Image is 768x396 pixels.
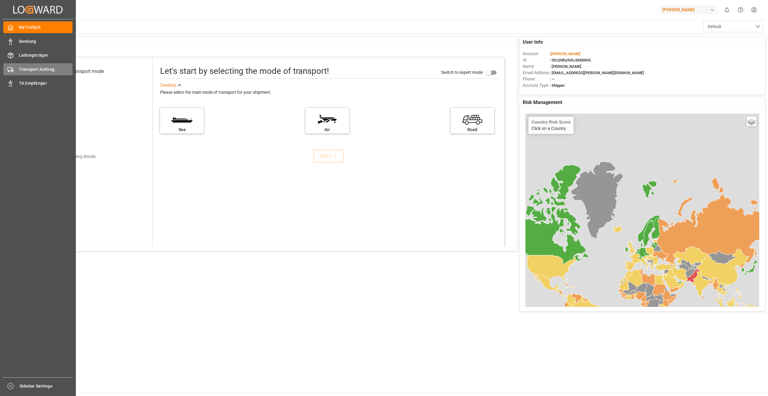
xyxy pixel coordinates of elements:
span: My Cockpit [19,24,73,30]
div: Click on a Country [531,120,571,131]
span: : [550,52,581,56]
span: Id [523,57,550,63]
span: Switch to expert mode [441,70,483,75]
span: : — [550,77,555,81]
div: Select transport mode [57,68,104,75]
button: Help Center [734,3,747,17]
span: : t5CQI8hzhHLrbhEMHG [550,58,591,62]
span: : Shipper [550,83,565,88]
span: Email Address [523,70,550,76]
div: NEXT [320,152,338,160]
div: Road [454,127,491,133]
span: Sendung [19,38,73,45]
a: Transport Auftrag [3,63,73,75]
span: Default [708,24,721,30]
span: Name [523,63,550,70]
span: Transport Auftrag [19,66,73,73]
span: Sidebar Settings [20,383,73,389]
div: Add shipping details [58,153,96,160]
button: [PERSON_NAME] [660,4,720,15]
span: Ladungsträger [19,52,73,58]
a: My Cockpit [3,21,73,33]
h4: Country Risk Score [531,120,571,124]
div: Please select the main mode of transport for your shipment. [160,89,500,96]
button: NEXT [314,149,344,163]
a: Ladungsträger [3,49,73,61]
a: Layers [747,117,756,126]
span: User Info [523,39,543,46]
button: open menu [703,21,763,32]
span: Account Type [523,82,550,89]
div: Air [308,127,346,133]
span: Account [523,51,550,57]
span: TA Empfänger [19,80,73,86]
span: : [EMAIL_ADDRESS][PERSON_NAME][DOMAIN_NAME] [550,71,644,75]
div: Sea [163,127,201,133]
span: : [PERSON_NAME] [550,64,581,69]
a: TA Empfänger [3,77,73,89]
a: Sendung [3,35,73,47]
div: See less [160,82,176,89]
span: [PERSON_NAME] [551,52,581,56]
div: Let's start by selecting the mode of transport! [160,65,329,77]
span: Risk Management [523,99,562,106]
div: [PERSON_NAME] [660,5,718,14]
button: show 0 new notifications [720,3,734,17]
span: Phone [523,76,550,82]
